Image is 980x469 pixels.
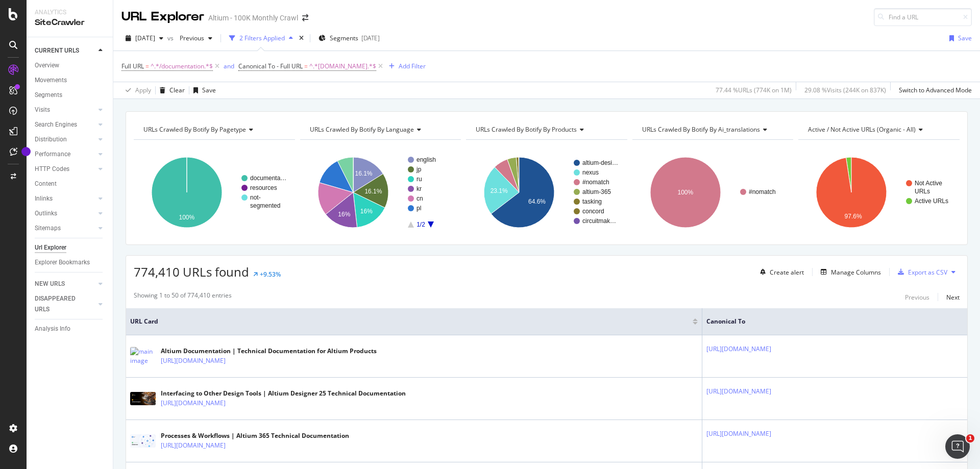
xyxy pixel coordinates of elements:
div: Performance [35,149,70,160]
a: Url Explorer [35,242,106,253]
span: = [304,62,308,70]
div: CURRENT URLS [35,45,79,56]
div: Altium - 100K Monthly Crawl [208,13,298,23]
div: Showing 1 to 50 of 774,410 entries [134,291,232,303]
a: Outlinks [35,208,95,219]
text: concord [582,208,604,215]
span: = [145,62,149,70]
a: Movements [35,75,106,86]
div: +9.53% [260,270,281,279]
text: 16.1% [355,170,372,177]
div: Tooltip anchor [21,147,31,156]
div: Inlinks [35,193,53,204]
div: Switch to Advanced Mode [899,86,972,94]
div: times [297,33,306,43]
div: Overview [35,60,59,71]
span: Canonical To - Full URL [238,62,303,70]
text: kr [416,185,422,192]
span: ^.*[DOMAIN_NAME].*$ [309,59,376,73]
div: Previous [905,293,929,302]
div: Sitemaps [35,223,61,234]
a: DISAPPEARED URLS [35,293,95,315]
span: URLs Crawled By Botify By language [310,125,414,134]
span: Full URL [121,62,144,70]
button: Clear [156,82,185,98]
img: main image [130,392,156,405]
text: ru [416,176,422,183]
a: HTTP Codes [35,164,95,175]
text: english [416,156,436,163]
a: Visits [35,105,95,115]
span: URL Card [130,317,690,326]
div: Content [35,179,57,189]
div: Save [202,86,216,94]
div: Processes & Workflows | Altium 365 Technical Documentation [161,431,349,440]
span: Active / Not Active URLs (organic - all) [808,125,916,134]
div: NEW URLS [35,279,65,289]
span: 1 [966,434,974,442]
a: [URL][DOMAIN_NAME] [706,344,771,354]
text: 1/2 [416,221,425,228]
button: Apply [121,82,151,98]
div: Url Explorer [35,242,66,253]
div: DISAPPEARED URLS [35,293,86,315]
a: Explorer Bookmarks [35,257,106,268]
div: and [224,62,234,70]
div: Distribution [35,134,67,145]
a: [URL][DOMAIN_NAME] [161,440,226,451]
div: Create alert [770,268,804,277]
text: nexus [582,169,599,176]
span: URLs Crawled By Botify By ai_translations [642,125,760,134]
h4: URLs Crawled By Botify By pagetype [141,121,286,138]
a: Performance [35,149,95,160]
div: A chart. [798,148,960,237]
text: altium-desi… [582,159,618,166]
h4: URLs Crawled By Botify By ai_translations [640,121,785,138]
button: and [224,61,234,71]
span: 2025 Jul. 26th [135,34,155,42]
text: circuitmak… [582,217,616,225]
svg: A chart. [632,148,794,237]
div: 2 Filters Applied [239,34,285,42]
div: 29.08 % Visits ( 244K on 837K ) [804,86,886,94]
span: Segments [330,34,358,42]
div: HTTP Codes [35,164,69,175]
div: 77.44 % URLs ( 774K on 1M ) [716,86,792,94]
a: Content [35,179,106,189]
a: Sitemaps [35,223,95,234]
div: arrow-right-arrow-left [302,14,308,21]
button: [DATE] [121,30,167,46]
text: Active URLs [915,198,948,205]
div: Analysis Info [35,324,70,334]
text: tasking [582,198,602,205]
text: altium-365 [582,188,611,195]
text: 97.6% [845,213,862,220]
text: resources [250,184,277,191]
div: Clear [169,86,185,94]
text: 100% [677,189,693,196]
div: Outlinks [35,208,57,219]
button: Segments[DATE] [314,30,384,46]
svg: A chart. [134,148,295,237]
input: Find a URL [874,8,972,26]
div: Search Engines [35,119,77,130]
button: Previous [905,291,929,303]
text: jp [416,166,422,173]
svg: A chart. [300,148,461,237]
svg: A chart. [466,148,627,237]
a: Overview [35,60,106,71]
div: Manage Columns [831,268,881,277]
span: ^.*/documentation.*$ [151,59,213,73]
span: vs [167,34,176,42]
img: main image [130,434,156,448]
text: 23.1% [491,187,508,194]
div: Export as CSV [908,268,947,277]
a: Inlinks [35,193,95,204]
h4: URLs Crawled By Botify By language [308,121,452,138]
a: [URL][DOMAIN_NAME] [161,398,226,408]
a: [URL][DOMAIN_NAME] [161,356,226,366]
text: pl [416,205,421,212]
